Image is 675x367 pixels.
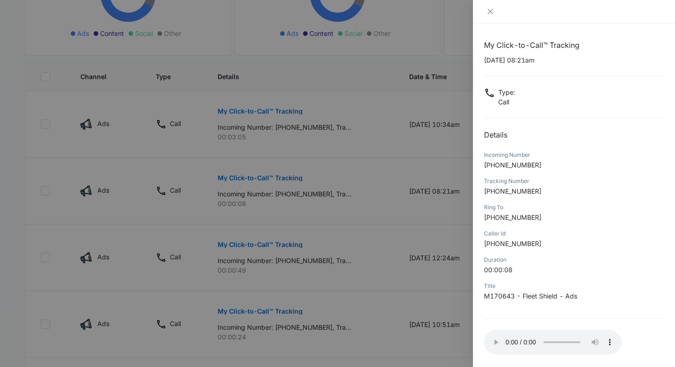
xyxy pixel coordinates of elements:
div: Incoming Number [484,151,664,159]
span: [PHONE_NUMBER] [484,187,541,195]
p: Type : [498,87,515,97]
audio: Your browser does not support the audio tag. [484,330,622,355]
div: Ring To [484,203,664,212]
span: M170643 - Fleet Shield - Ads [484,292,577,300]
button: Close [484,7,497,16]
div: Duration [484,256,664,264]
span: 00:00:08 [484,266,512,274]
div: Tracking Number [484,177,664,185]
span: [PHONE_NUMBER] [484,161,541,169]
h1: My Click-to-Call™ Tracking [484,40,664,51]
span: [PHONE_NUMBER] [484,213,541,221]
div: Caller Id [484,229,664,238]
p: [DATE] 08:21am [484,55,664,65]
div: Title [484,282,664,290]
span: close [487,8,494,15]
h2: Details [484,129,664,140]
span: [PHONE_NUMBER] [484,240,541,247]
p: Call [498,97,515,107]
